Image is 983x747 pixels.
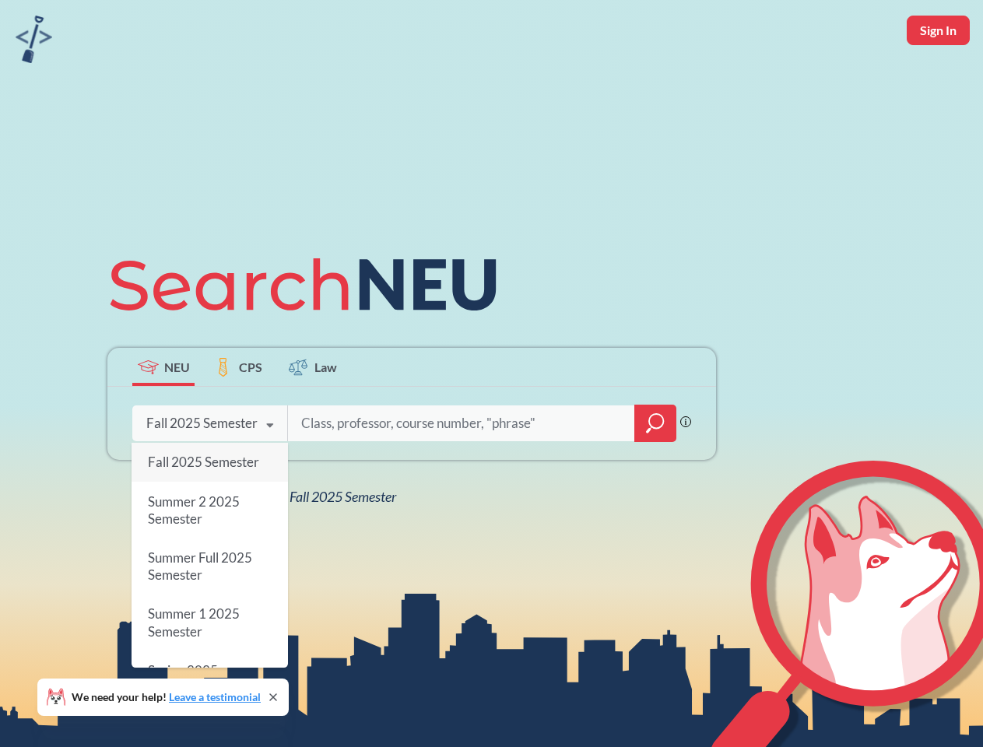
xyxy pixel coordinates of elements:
button: Sign In [907,16,970,45]
a: sandbox logo [16,16,52,68]
svg: magnifying glass [646,412,665,434]
span: NEU [164,358,190,376]
span: Fall 2025 Semester [148,454,259,470]
span: Law [314,358,337,376]
span: Summer 1 2025 Semester [148,606,240,640]
span: Summer Full 2025 Semester [148,549,252,583]
span: We need your help! [72,692,261,703]
span: CPS [239,358,262,376]
div: Fall 2025 Semester [146,415,258,432]
input: Class, professor, course number, "phrase" [300,407,623,440]
img: sandbox logo [16,16,52,63]
span: Summer 2 2025 Semester [148,493,240,527]
span: NEU Fall 2025 Semester [260,488,396,505]
a: Leave a testimonial [169,690,261,703]
span: Spring 2025 Semester [148,662,218,696]
div: magnifying glass [634,405,676,442]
